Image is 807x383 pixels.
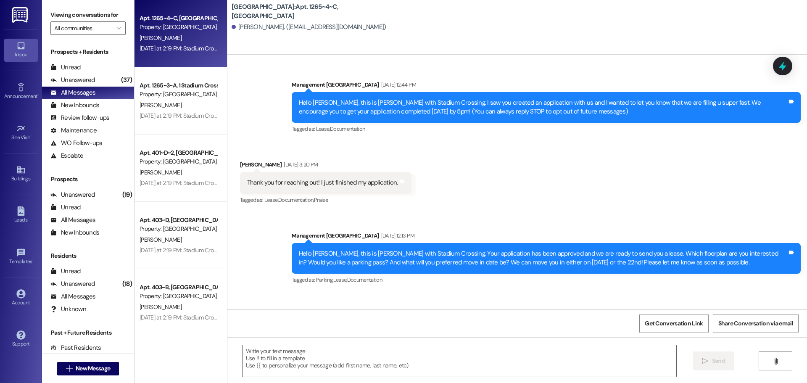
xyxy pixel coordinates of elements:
a: Leads [4,204,38,227]
div: Unread [50,267,81,276]
div: Residents [42,251,134,260]
div: [PERSON_NAME]. ([EMAIL_ADDRESS][DOMAIN_NAME]) [232,23,386,32]
div: Apt. 401~D~2, [GEOGRAPHIC_DATA] [140,148,217,157]
i:  [702,358,708,365]
div: Unanswered [50,280,95,288]
div: Management [GEOGRAPHIC_DATA] [292,80,801,92]
span: Documentation [347,276,382,283]
span: Send [712,357,725,365]
div: Management [GEOGRAPHIC_DATA] [292,231,801,243]
div: Tagged as: [292,123,801,135]
span: Documentation [330,125,365,132]
div: [DATE] 12:13 PM [379,231,414,240]
div: Unread [50,203,81,212]
span: Lease , [264,196,278,203]
div: Tagged as: [292,274,801,286]
div: Review follow-ups [50,114,109,122]
div: (19) [120,188,134,201]
div: Property: [GEOGRAPHIC_DATA] [140,157,217,166]
div: Apt. 1265~3~A, 1 Stadium Crossing [140,81,217,90]
span: [PERSON_NAME] [140,169,182,176]
div: Property: [GEOGRAPHIC_DATA] [140,292,217,301]
div: New Inbounds [50,101,99,110]
a: Templates • [4,246,38,268]
a: Site Visit • [4,122,38,144]
button: New Message [57,362,119,375]
label: Viewing conversations for [50,8,126,21]
div: Prospects + Residents [42,48,134,56]
div: Thank you for reaching out! I just finished my application. [247,178,398,187]
div: All Messages [50,216,95,225]
div: Unread [50,63,81,72]
div: [DATE] 3:20 PM [282,160,318,169]
div: [PERSON_NAME] [240,160,411,172]
span: • [30,133,32,139]
i:  [116,25,121,32]
div: Property: [GEOGRAPHIC_DATA] [140,23,217,32]
div: WO Follow-ups [50,139,102,148]
div: Maintenance [50,126,97,135]
div: Prospects [42,175,134,184]
span: [PERSON_NAME] [140,236,182,243]
div: New Inbounds [50,228,99,237]
span: [PERSON_NAME] [140,34,182,42]
span: Parking , [316,276,333,283]
div: Unanswered [50,76,95,85]
i:  [773,358,779,365]
div: Hello [PERSON_NAME], this is [PERSON_NAME] with Stadium Crossing. I saw you created an applicatio... [299,98,787,116]
div: (37) [119,74,134,87]
span: Documentation , [278,196,314,203]
a: Inbox [4,39,38,61]
i:  [66,365,72,372]
div: Past Residents [50,343,101,352]
div: All Messages [50,292,95,301]
a: Account [4,287,38,309]
button: Get Conversation Link [639,314,708,333]
div: All Messages [50,88,95,97]
div: Apt. 403~D, [GEOGRAPHIC_DATA] [140,216,217,225]
div: Past + Future Residents [42,328,134,337]
div: [DATE] 12:44 PM [379,80,416,89]
div: Escalate [50,151,83,160]
span: New Message [76,364,110,373]
button: Send [693,351,734,370]
div: Property: [GEOGRAPHIC_DATA] [140,90,217,99]
div: Apt. 403~B, [GEOGRAPHIC_DATA] [140,283,217,292]
a: Support [4,328,38,351]
button: Share Conversation via email [713,314,799,333]
input: All communities [54,21,112,35]
div: Apt. 1265~4~C, [GEOGRAPHIC_DATA] [140,14,217,23]
span: • [37,92,39,98]
span: [PERSON_NAME] [140,303,182,311]
span: • [32,257,34,263]
div: Hello [PERSON_NAME], this is [PERSON_NAME] with Stadium Crossing. Your application has been appro... [299,249,787,267]
span: Lease , [316,125,330,132]
div: Unanswered [50,190,95,199]
span: Get Conversation Link [645,319,703,328]
span: [PERSON_NAME] [140,101,182,109]
span: Lease , [333,276,347,283]
span: Praise [314,196,328,203]
img: ResiDesk Logo [12,7,29,23]
div: Unknown [50,305,86,314]
b: [GEOGRAPHIC_DATA]: Apt. 1265~4~C, [GEOGRAPHIC_DATA] [232,3,400,21]
div: (18) [120,277,134,291]
span: Share Conversation via email [718,319,793,328]
div: Property: [GEOGRAPHIC_DATA] [140,225,217,233]
a: Buildings [4,163,38,185]
div: Tagged as: [240,194,411,206]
